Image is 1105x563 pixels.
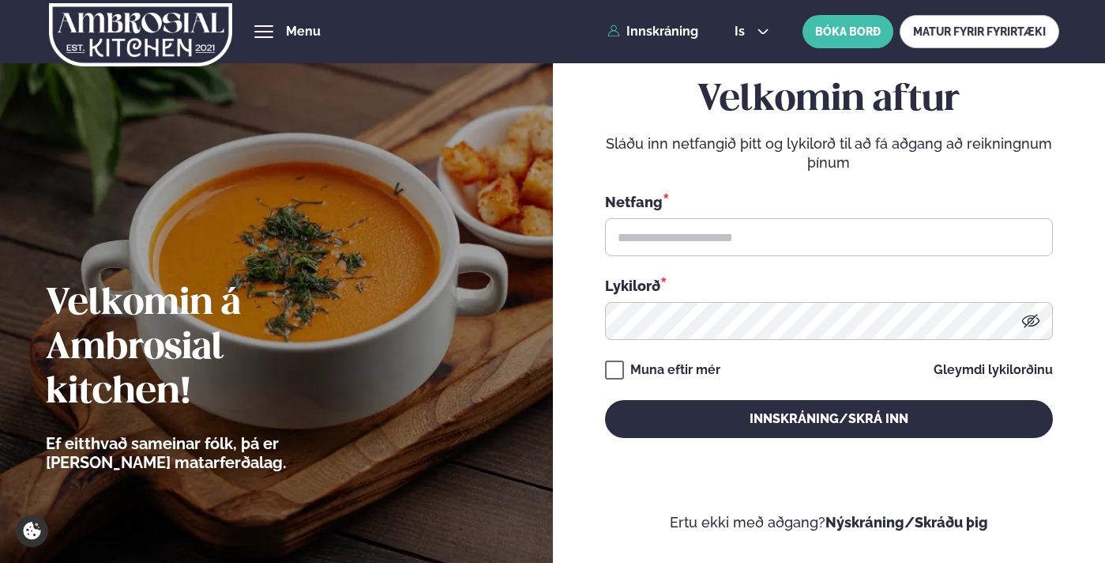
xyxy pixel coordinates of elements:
p: Ef eitthvað sameinar fólk, þá er [PERSON_NAME] matarferðalag. [46,434,374,472]
div: Netfang [605,191,1053,212]
p: Ertu ekki með aðgang? [598,513,1059,532]
h2: Velkomin á Ambrosial kitchen! [46,282,374,415]
a: Innskráning [607,25,698,39]
a: Cookie settings [16,515,48,547]
a: Nýskráning/Skráðu þig [825,514,988,531]
h2: Velkomin aftur [605,78,1053,123]
button: BÓKA BORÐ [802,15,893,48]
p: Sláðu inn netfangið þitt og lykilorð til að fá aðgang að reikningnum þínum [605,134,1053,172]
img: logo [49,2,232,67]
button: hamburger [254,22,273,41]
a: MATUR FYRIR FYRIRTÆKI [900,15,1059,48]
div: Lykilorð [605,275,1053,296]
button: is [722,25,781,38]
span: is [735,25,750,38]
a: Gleymdi lykilorðinu [934,364,1053,376]
button: Innskráning/Skrá inn [605,400,1053,438]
